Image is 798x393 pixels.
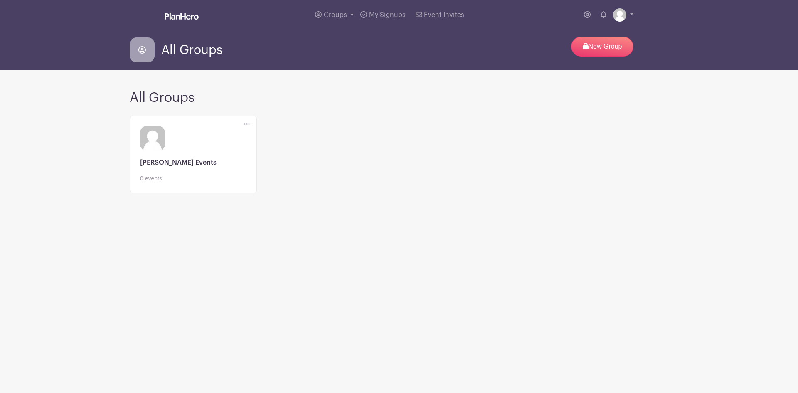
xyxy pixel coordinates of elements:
span: Groups [324,12,347,18]
span: All Groups [161,43,222,57]
img: default-ce2991bfa6775e67f084385cd625a349d9dcbb7a52a09fb2fda1e96e2d18dcdb.png [613,8,626,22]
span: Event Invites [424,12,464,18]
img: logo_white-6c42ec7e38ccf1d336a20a19083b03d10ae64f83f12c07503d8b9e83406b4c7d.svg [165,13,199,20]
span: My Signups [369,12,406,18]
h2: All Groups [130,90,668,106]
p: New Group [571,37,633,57]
